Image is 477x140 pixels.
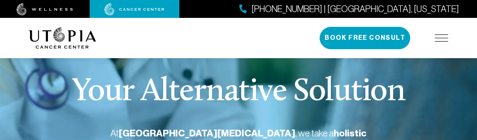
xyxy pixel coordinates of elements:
button: Book Free Consult [320,27,410,49]
img: wellness [17,3,73,16]
img: icon-hamburger [435,34,448,42]
img: cancer center [104,3,165,16]
span: [PHONE_NUMBER] | [GEOGRAPHIC_DATA], [US_STATE] [252,3,459,16]
strong: [GEOGRAPHIC_DATA][MEDICAL_DATA] [119,127,295,139]
a: [PHONE_NUMBER] | [GEOGRAPHIC_DATA], [US_STATE] [239,3,459,16]
p: Your Alternative Solution [72,76,405,108]
img: logo [29,27,96,49]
